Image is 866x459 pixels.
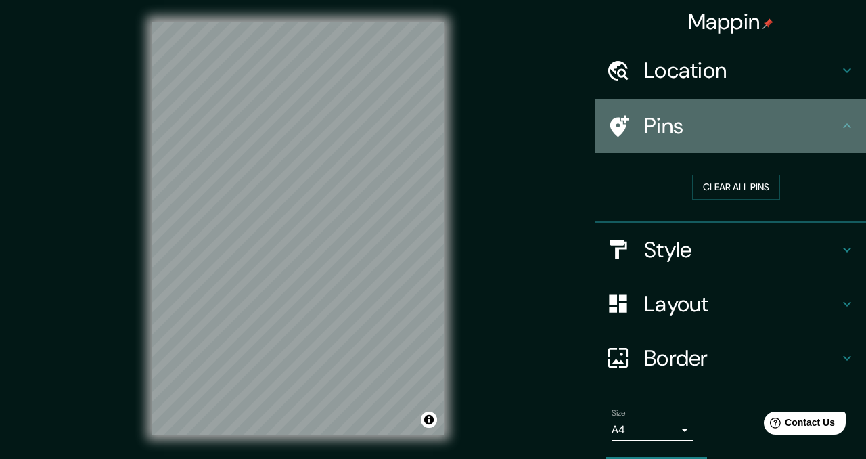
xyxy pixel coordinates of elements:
[644,57,839,84] h4: Location
[595,277,866,331] div: Layout
[692,175,780,200] button: Clear all pins
[595,331,866,385] div: Border
[762,18,773,29] img: pin-icon.png
[644,236,839,263] h4: Style
[595,43,866,97] div: Location
[644,112,839,139] h4: Pins
[595,223,866,277] div: Style
[612,419,693,441] div: A4
[688,8,774,35] h4: Mappin
[421,412,437,428] button: Toggle attribution
[612,407,626,418] label: Size
[644,290,839,318] h4: Layout
[644,345,839,372] h4: Border
[746,406,851,444] iframe: Help widget launcher
[152,22,444,435] canvas: Map
[595,99,866,153] div: Pins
